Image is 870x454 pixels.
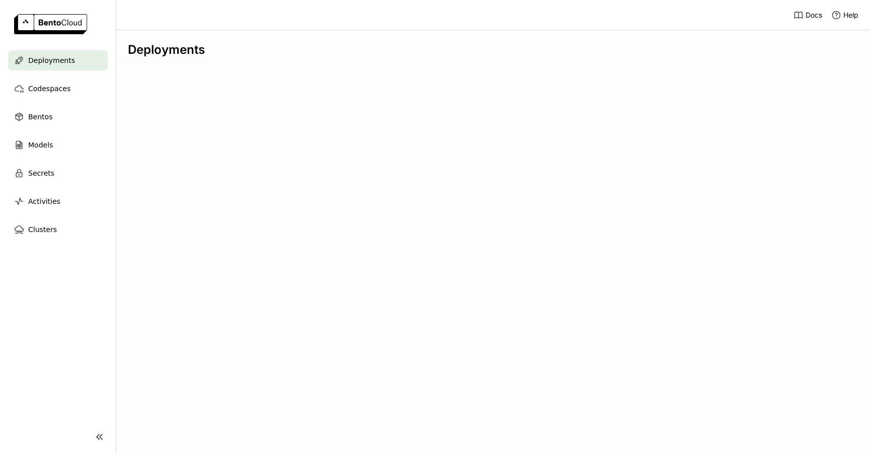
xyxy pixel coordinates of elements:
span: Clusters [28,223,57,236]
a: Secrets [8,163,108,183]
span: Bentos [28,111,52,123]
span: Codespaces [28,83,70,95]
span: Activities [28,195,60,207]
a: Bentos [8,107,108,127]
a: Clusters [8,219,108,240]
div: Deployments [128,42,858,57]
span: Deployments [28,54,75,66]
span: Docs [806,11,822,20]
a: Models [8,135,108,155]
img: logo [14,14,87,34]
div: Help [831,10,858,20]
span: Models [28,139,53,151]
span: Help [843,11,858,20]
a: Activities [8,191,108,211]
a: Docs [793,10,822,20]
span: Secrets [28,167,54,179]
